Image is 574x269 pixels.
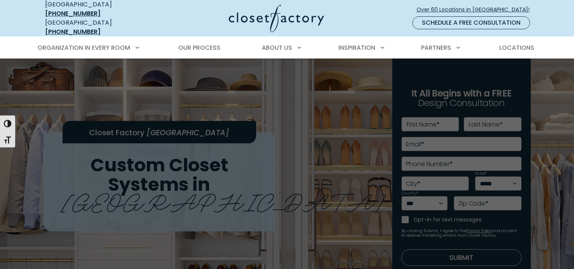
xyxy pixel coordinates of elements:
[421,43,451,52] span: Partners
[45,27,101,36] a: [PHONE_NUMBER]
[45,9,101,18] a: [PHONE_NUMBER]
[416,3,536,16] a: Over 60 Locations in [GEOGRAPHIC_DATA]!
[262,43,292,52] span: About Us
[338,43,375,52] span: Inspiration
[38,43,130,52] span: Organization in Every Room
[32,37,542,59] nav: Primary Menu
[412,16,530,29] a: Schedule a Free Consultation
[178,43,220,52] span: Our Process
[417,6,536,14] span: Over 60 Locations in [GEOGRAPHIC_DATA]!
[229,5,324,32] img: Closet Factory Logo
[499,43,534,52] span: Locations
[45,18,155,36] div: [GEOGRAPHIC_DATA]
